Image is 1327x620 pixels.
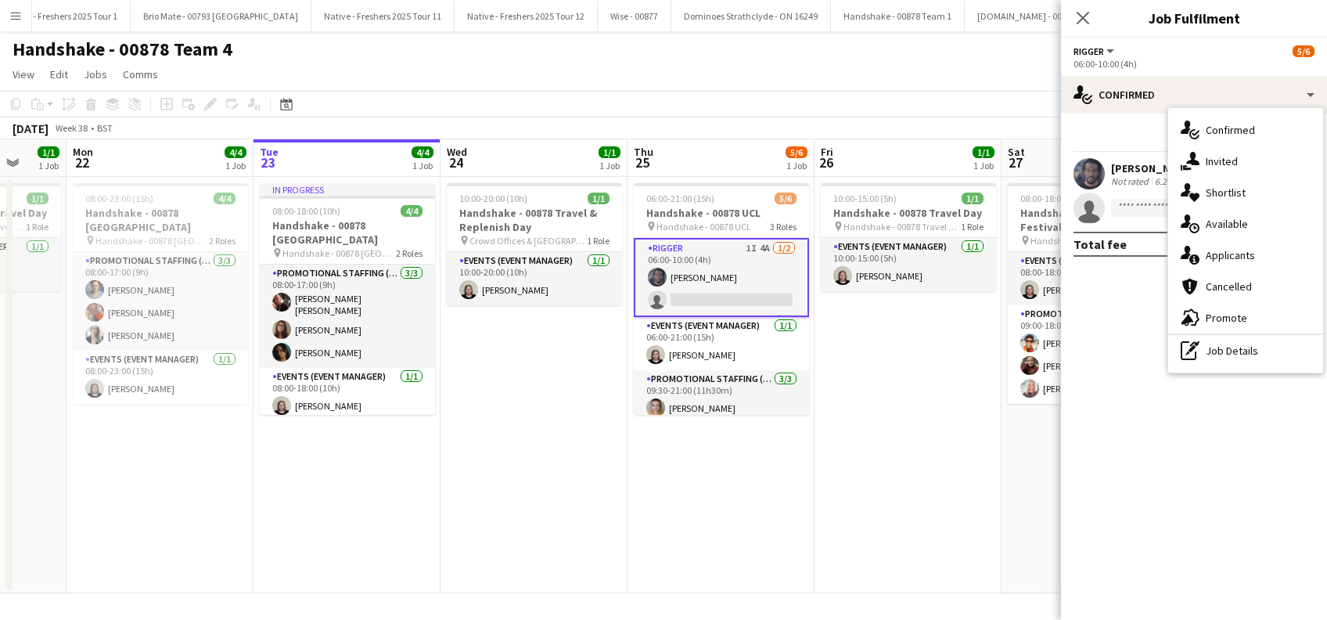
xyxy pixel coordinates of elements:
h1: Handshake - 00878 Team 4 [13,38,232,61]
app-job-card: In progress08:00-18:00 (10h)4/4Handshake - 00878 [GEOGRAPHIC_DATA] Handshake - 00878 [GEOGRAPHIC_... [260,183,435,415]
span: Edit [50,67,68,81]
span: 27 [1005,153,1025,171]
span: 23 [257,153,279,171]
span: 06:00-21:00 (15h) [646,193,714,204]
div: 1 Job [599,160,620,171]
span: Rigger [1073,45,1104,57]
span: 5/6 [786,146,807,158]
h3: Job Fulfilment [1061,8,1327,28]
span: 1/1 [973,146,994,158]
div: Not rated [1111,175,1152,187]
span: Handshake - 00878 Freshers Festival [GEOGRAPHIC_DATA] [1030,235,1144,247]
div: BST [97,122,113,134]
app-card-role: Events (Event Manager)1/108:00-18:00 (10h)[PERSON_NAME] [260,368,435,421]
span: 1/1 [962,193,984,204]
app-card-role: Rigger1I4A1/206:00-10:00 (4h)[PERSON_NAME] [634,238,809,317]
div: Confirmed [1061,76,1327,114]
app-job-card: 08:00-23:00 (15h)4/4Handshake - 00878 [GEOGRAPHIC_DATA] Handshake - 00878 [GEOGRAPHIC_DATA]2 Role... [73,183,248,404]
div: 1 Job [786,160,807,171]
div: Job Details [1168,335,1323,366]
span: Jobs [84,67,107,81]
span: 1/1 [599,146,620,158]
span: 4/4 [225,146,246,158]
div: 6.2km [1152,175,1182,187]
a: Jobs [77,64,113,85]
button: [DOMAIN_NAME] - 00879 ON-16211 [965,1,1131,31]
div: [PERSON_NAME] [1111,161,1194,175]
app-card-role: Promotional Staffing (Brand Ambassadors)3/308:00-17:00 (9h)[PERSON_NAME][PERSON_NAME][PERSON_NAME] [73,252,248,351]
span: 10:00-15:00 (5h) [833,193,897,204]
app-card-role: Promotional Staffing (Brand Ambassadors)3/309:30-21:00 (11h30m)[PERSON_NAME] [634,370,809,469]
span: 1/1 [588,193,610,204]
span: 4/4 [401,205,423,217]
div: 06:00-10:00 (4h) [1073,58,1314,70]
a: Edit [44,64,74,85]
button: Handshake - 00878 Team 1 [831,1,965,31]
app-job-card: 08:00-18:00 (10h)4/4Handshake - 00878 Freshers Festival [GEOGRAPHIC_DATA] Handshake - 00878 Fresh... [1008,183,1183,404]
span: 10:00-20:00 (10h) [459,193,527,204]
span: Mon [73,145,93,159]
button: Native - Freshers 2025 Tour 11 [311,1,455,31]
span: View [13,67,34,81]
span: Available [1206,217,1248,231]
button: Wise - 00877 [598,1,671,31]
span: Invited [1206,154,1238,168]
span: Applicants [1206,248,1255,262]
app-card-role: Events (Event Manager)1/110:00-20:00 (10h)[PERSON_NAME] [447,252,622,305]
span: Sat [1008,145,1025,159]
h3: Handshake - 00878 [GEOGRAPHIC_DATA] [260,218,435,247]
div: [DATE] [13,121,49,136]
app-card-role: Events (Event Manager)1/106:00-21:00 (15h)[PERSON_NAME] [634,317,809,370]
div: 1 Job [225,160,246,171]
span: 26 [818,153,833,171]
span: 1 Role [961,221,984,232]
button: Native - Freshers 2025 Tour 12 [455,1,598,31]
span: Comms [123,67,158,81]
app-card-role: Promotional Staffing (Brand Ambassadors)3/309:00-18:00 (9h)[PERSON_NAME][PERSON_NAME][PERSON_NAME] [1008,305,1183,404]
h3: Handshake - 00878 Travel Day [821,206,996,220]
span: Tue [260,145,279,159]
div: 1 Job [973,160,994,171]
span: 4/4 [412,146,433,158]
span: Confirmed [1206,123,1255,137]
button: Brio Mate - 00793 [GEOGRAPHIC_DATA] [131,1,311,31]
span: 24 [444,153,467,171]
h3: Handshake - 00878 Freshers Festival [GEOGRAPHIC_DATA] [1008,206,1183,234]
span: 22 [70,153,93,171]
span: 08:00-18:00 (10h) [272,205,340,217]
span: Thu [634,145,653,159]
span: 2 Roles [396,247,423,259]
span: 1/1 [27,193,49,204]
app-card-role: Events (Event Manager)1/108:00-23:00 (15h)[PERSON_NAME] [73,351,248,404]
span: Week 38 [52,122,91,134]
app-job-card: 10:00-20:00 (10h)1/1Handshake - 00878 Travel & Replenish Day Crowd Offices & [GEOGRAPHIC_DATA]1 R... [447,183,622,305]
button: Dominoes Strathclyde - ON 16249 [671,1,831,31]
span: Handshake - 00878 UCL [656,221,751,232]
span: 08:00-23:00 (15h) [85,193,153,204]
span: 1/1 [38,146,59,158]
div: 1 Job [38,160,59,171]
span: 25 [631,153,653,171]
span: 3 Roles [770,221,797,232]
span: Promote [1206,311,1247,325]
span: 5/6 [1293,45,1314,57]
span: Shortlist [1206,186,1246,200]
app-card-role: Promotional Staffing (Brand Ambassadors)3/308:00-17:00 (9h)[PERSON_NAME] [PERSON_NAME][PERSON_NAM... [260,265,435,368]
app-card-role: Events (Event Manager)1/110:00-15:00 (5h)[PERSON_NAME] [821,238,996,291]
a: View [6,64,41,85]
div: 1 Job [412,160,433,171]
app-job-card: 10:00-15:00 (5h)1/1Handshake - 00878 Travel Day Handshake - 00878 Travel Day1 RoleEvents (Event M... [821,183,996,291]
div: Total fee [1073,236,1127,252]
span: 2 Roles [209,235,236,247]
span: Handshake - 00878 Travel Day [843,221,961,232]
span: 08:00-18:00 (10h) [1020,193,1088,204]
a: Comms [117,64,164,85]
app-job-card: 06:00-21:00 (15h)5/6Handshake - 00878 UCL Handshake - 00878 UCL3 RolesRigger1I4A1/206:00-10:00 (4... [634,183,809,415]
span: 1 Role [26,221,49,232]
